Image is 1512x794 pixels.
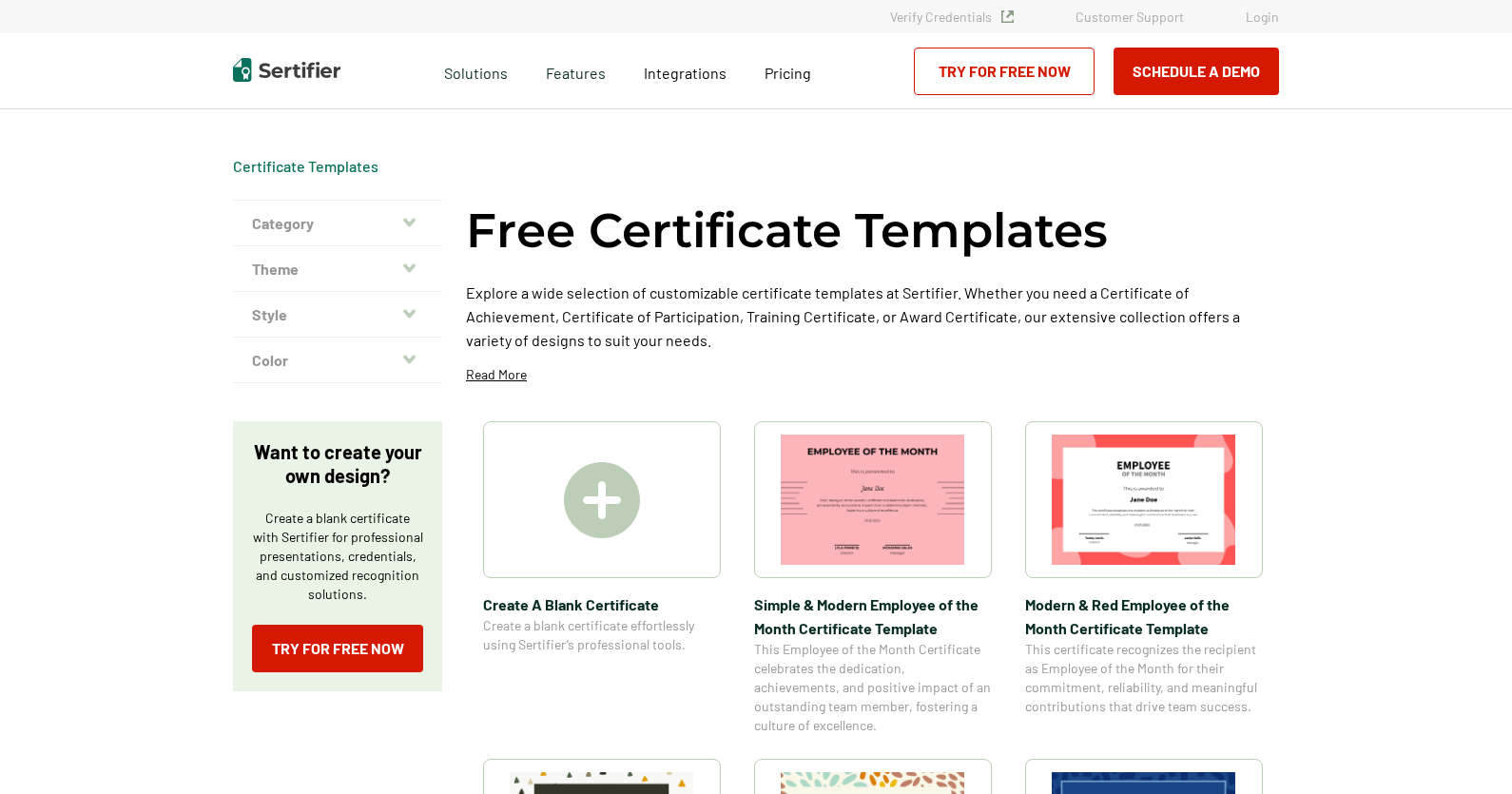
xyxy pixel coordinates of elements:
span: Pricing [765,64,811,82]
img: Create A Blank Certificate [564,462,640,538]
span: Create a blank certificate effortlessly using Sertifier’s professional tools. [483,616,721,654]
button: Color [233,338,442,383]
span: Features [546,59,606,83]
a: Simple & Modern Employee of the Month Certificate TemplateSimple & Modern Employee of the Month C... [754,421,992,735]
span: Create A Blank Certificate [483,592,721,616]
button: Style [233,292,442,338]
a: Integrations [644,59,727,83]
img: Modern & Red Employee of the Month Certificate Template [1052,435,1236,565]
span: This certificate recognizes the recipient as Employee of the Month for their commitment, reliabil... [1025,640,1263,716]
a: Try for Free Now [914,48,1095,95]
a: Try for Free Now [252,625,423,672]
p: Want to create your own design? [252,440,423,488]
span: Solutions [444,59,508,83]
p: Explore a wide selection of customizable certificate templates at Sertifier. Whether you need a C... [466,281,1279,352]
a: Login [1246,9,1279,25]
img: Simple & Modern Employee of the Month Certificate Template [781,435,965,565]
span: Simple & Modern Employee of the Month Certificate Template [754,592,992,640]
div: Breadcrumb [233,157,378,176]
a: Customer Support [1076,9,1184,25]
a: Verify Credentials [890,9,1014,25]
a: Modern & Red Employee of the Month Certificate TemplateModern & Red Employee of the Month Certifi... [1025,421,1263,735]
span: Integrations [644,64,727,82]
a: Pricing [765,59,811,83]
button: Theme [233,246,442,292]
p: Create a blank certificate with Sertifier for professional presentations, credentials, and custom... [252,509,423,604]
button: Category [233,201,442,246]
h1: Free Certificate Templates [466,200,1108,261]
span: Modern & Red Employee of the Month Certificate Template [1025,592,1263,640]
a: Certificate Templates [233,157,378,175]
span: Certificate Templates [233,157,378,176]
img: Verified [1001,10,1014,23]
img: Sertifier | Digital Credentialing Platform [233,58,340,82]
span: This Employee of the Month Certificate celebrates the dedication, achievements, and positive impa... [754,640,992,735]
p: Read More [466,365,527,384]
